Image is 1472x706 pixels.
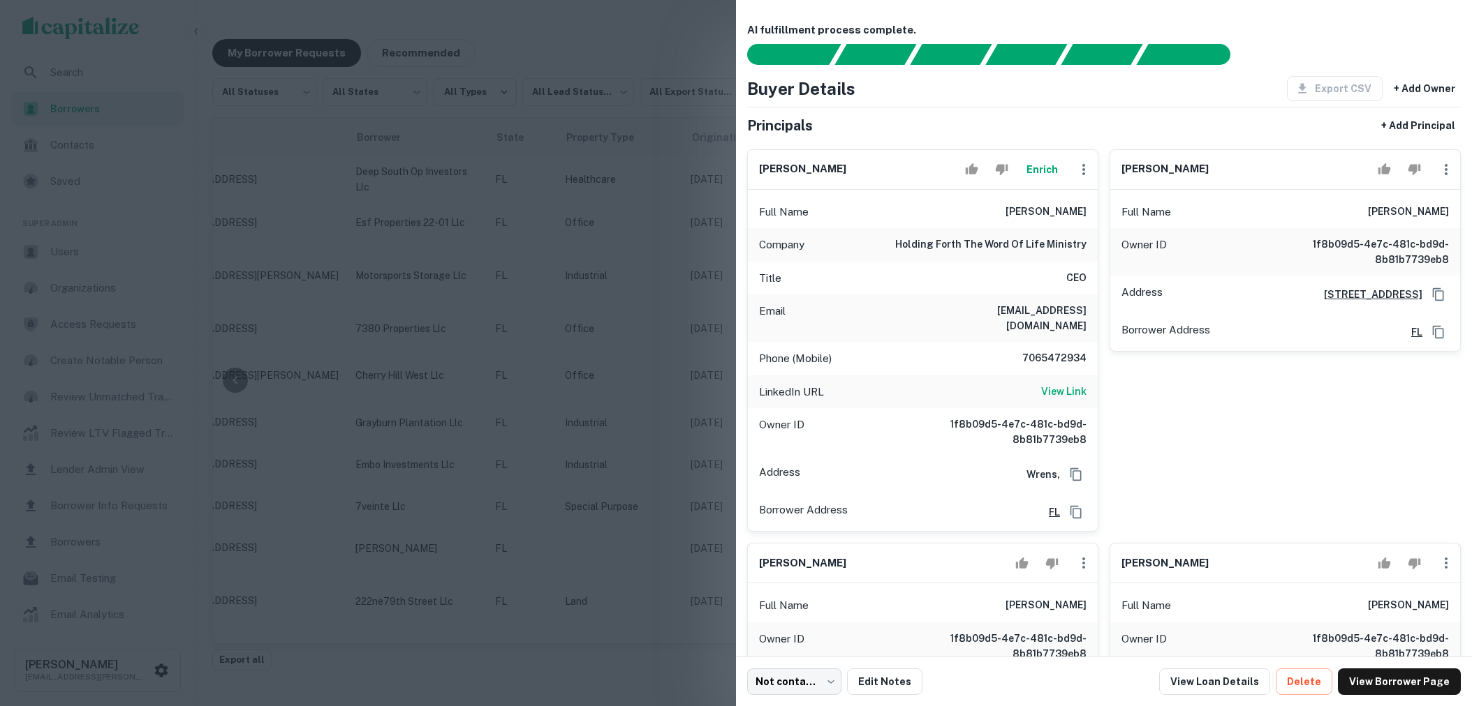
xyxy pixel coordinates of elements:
p: LinkedIn URL [759,384,824,400]
h6: [PERSON_NAME] [1368,204,1449,220]
a: [STREET_ADDRESS] [1313,287,1422,302]
p: Borrower Address [759,502,848,523]
button: Delete [1276,668,1332,695]
h6: [PERSON_NAME] [1121,161,1209,177]
button: Copy Address [1428,284,1449,305]
button: Reject [1040,549,1064,577]
button: Edit Notes [847,668,922,695]
button: Accept [1010,549,1034,577]
button: Reject [1402,156,1427,183]
button: Enrich [1020,156,1064,183]
a: FL [1038,504,1060,520]
p: Company [759,236,804,253]
h6: [PERSON_NAME] [759,555,846,571]
iframe: Chat Widget [1402,594,1472,661]
h6: [PERSON_NAME] [759,161,846,177]
a: View Loan Details [1159,668,1270,695]
p: Full Name [759,597,809,614]
h6: 7065472934 [1003,350,1087,367]
div: Documents found, AI parsing details... [910,44,992,65]
h6: [PERSON_NAME] [1006,204,1087,220]
div: Your request is received and processing... [834,44,916,65]
a: View Link [1041,384,1087,400]
p: Title [759,270,781,287]
h5: Principals [747,115,813,136]
a: View Borrower Page [1338,668,1461,695]
h6: 1f8b09d5-4e7c-481c-bd9d-8b81b7739eb8 [919,631,1087,661]
button: + Add Owner [1388,76,1461,101]
p: Email [759,303,786,333]
p: Address [759,464,800,485]
div: Principals found, still searching for contact information. This may take time... [1061,44,1142,65]
div: Sending borrower request to AI... [730,44,835,65]
div: Not contacted [747,668,841,695]
p: Owner ID [1121,631,1167,661]
h6: [PERSON_NAME] [1121,555,1209,571]
h6: Wrens, [1015,467,1060,482]
p: Phone (Mobile) [759,350,832,367]
button: Accept [1372,549,1397,577]
p: Owner ID [759,416,804,447]
h6: 1f8b09d5-4e7c-481c-bd9d-8b81b7739eb8 [1281,236,1449,267]
p: Full Name [1121,597,1171,614]
button: Copy Address [1066,502,1087,523]
h4: Buyer Details [747,76,855,101]
h6: 1f8b09d5-4e7c-481c-bd9d-8b81b7739eb8 [1281,631,1449,661]
div: Principals found, AI now looking for contact information... [985,44,1067,65]
p: Full Name [1121,204,1171,220]
button: Copy Address [1428,322,1449,343]
h6: CEO [1066,270,1087,287]
h6: [EMAIL_ADDRESS][DOMAIN_NAME] [919,303,1087,333]
h6: AI fulfillment process complete. [747,22,1461,38]
button: + Add Principal [1376,113,1461,138]
p: Address [1121,284,1163,305]
p: Borrower Address [1121,322,1210,343]
button: Reject [989,156,1014,183]
a: FL [1400,324,1422,340]
button: Accept [959,156,984,183]
button: Accept [1372,156,1397,183]
h6: View Link [1041,384,1087,399]
button: Copy Address [1066,464,1087,485]
p: Full Name [759,204,809,220]
h6: holding forth the word of life ministry [895,236,1087,253]
button: Reject [1402,549,1427,577]
p: Owner ID [1121,236,1167,267]
h6: 1f8b09d5-4e7c-481c-bd9d-8b81b7739eb8 [919,416,1087,447]
h6: [PERSON_NAME] [1368,597,1449,614]
p: Owner ID [759,631,804,661]
h6: [PERSON_NAME] [1006,597,1087,614]
div: AI fulfillment process complete. [1137,44,1247,65]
